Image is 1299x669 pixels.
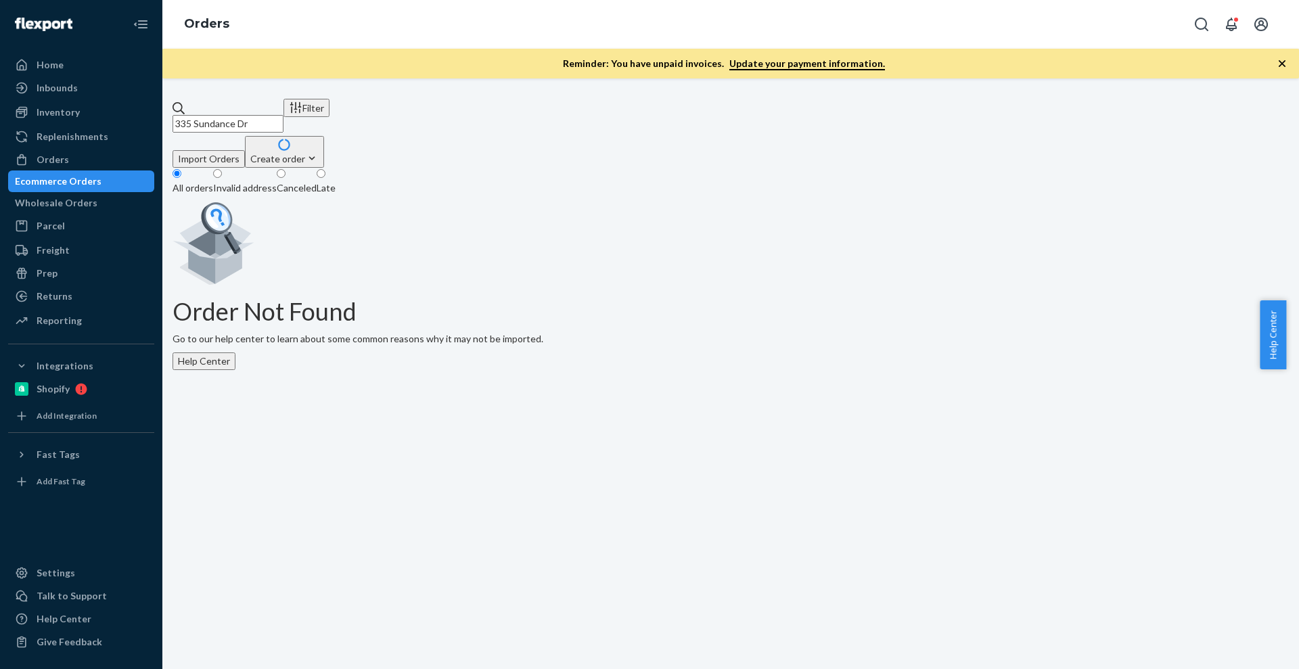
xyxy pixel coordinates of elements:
[277,169,286,178] input: Canceled
[37,290,72,303] div: Returns
[173,332,1289,346] p: Go to our help center to learn about some common reasons why it may not be imported.
[563,57,885,70] p: Reminder: You have unpaid invoices.
[173,181,213,195] div: All orders
[37,130,108,143] div: Replenishments
[184,16,229,31] a: Orders
[15,175,101,188] div: Ecommerce Orders
[8,239,154,261] a: Freight
[8,101,154,123] a: Inventory
[8,126,154,147] a: Replenishments
[8,285,154,307] a: Returns
[317,181,336,195] div: Late
[37,476,85,487] div: Add Fast Tag
[37,382,70,396] div: Shopify
[250,152,319,166] div: Create order
[37,106,80,119] div: Inventory
[8,310,154,331] a: Reporting
[173,352,235,370] button: Help Center
[173,169,181,178] input: All orders
[245,136,324,168] button: Create order
[277,181,317,195] div: Canceled
[15,18,72,31] img: Flexport logo
[173,5,240,44] ol: breadcrumbs
[1248,11,1275,38] button: Open account menu
[8,585,154,607] a: Talk to Support
[8,631,154,653] button: Give Feedback
[8,192,154,214] a: Wholesale Orders
[37,314,82,327] div: Reporting
[8,262,154,284] a: Prep
[729,57,885,70] a: Update your payment information.
[8,562,154,584] a: Settings
[37,81,78,95] div: Inbounds
[8,378,154,400] a: Shopify
[213,181,277,195] div: Invalid address
[37,612,91,626] div: Help Center
[8,355,154,377] button: Integrations
[173,298,1289,325] h1: Order Not Found
[37,267,58,280] div: Prep
[173,198,254,285] img: Empty list
[8,170,154,192] a: Ecommerce Orders
[8,444,154,465] button: Fast Tags
[8,608,154,630] a: Help Center
[37,219,65,233] div: Parcel
[173,150,245,168] button: Import Orders
[37,635,102,649] div: Give Feedback
[8,471,154,492] a: Add Fast Tag
[1188,11,1215,38] button: Open Search Box
[283,99,329,117] button: Filter
[289,101,324,115] div: Filter
[37,244,70,257] div: Freight
[37,410,97,421] div: Add Integration
[8,77,154,99] a: Inbounds
[317,169,325,178] input: Late
[8,54,154,76] a: Home
[37,153,69,166] div: Orders
[15,196,97,210] div: Wholesale Orders
[8,405,154,427] a: Add Integration
[1260,300,1286,369] button: Help Center
[8,149,154,170] a: Orders
[173,115,283,133] input: Search orders
[213,169,222,178] input: Invalid address
[37,589,107,603] div: Talk to Support
[37,58,64,72] div: Home
[8,215,154,237] a: Parcel
[37,566,75,580] div: Settings
[1218,11,1245,38] button: Open notifications
[37,359,93,373] div: Integrations
[127,11,154,38] button: Close Navigation
[37,448,80,461] div: Fast Tags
